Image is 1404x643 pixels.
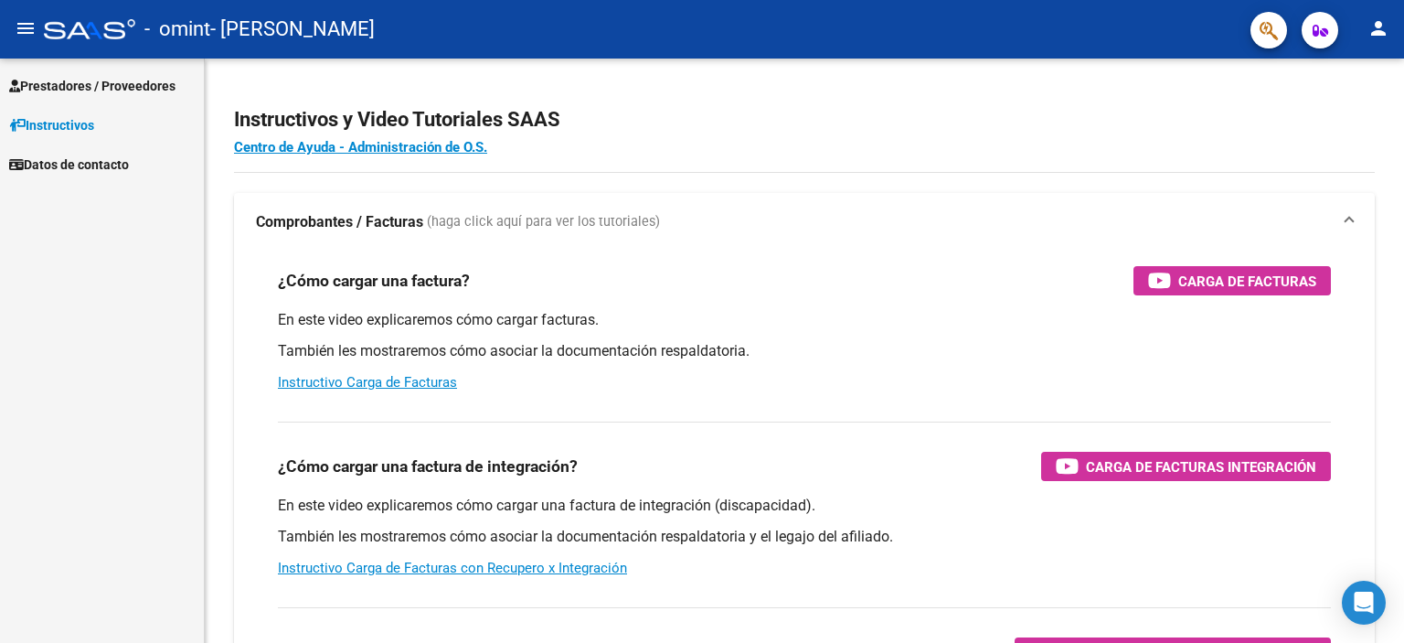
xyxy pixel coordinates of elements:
[234,139,487,155] a: Centro de Ayuda - Administración de O.S.
[256,212,423,232] strong: Comprobantes / Facturas
[9,115,94,135] span: Instructivos
[278,454,578,479] h3: ¿Cómo cargar una factura de integración?
[15,17,37,39] mat-icon: menu
[210,9,375,49] span: - [PERSON_NAME]
[1086,455,1316,478] span: Carga de Facturas Integración
[234,102,1375,137] h2: Instructivos y Video Tutoriales SAAS
[1178,270,1316,293] span: Carga de Facturas
[278,310,1331,330] p: En este video explicaremos cómo cargar facturas.
[1342,581,1386,625] div: Open Intercom Messenger
[1367,17,1389,39] mat-icon: person
[278,527,1331,547] p: También les mostraremos cómo asociar la documentación respaldatoria y el legajo del afiliado.
[234,193,1375,252] mat-expansion-panel-header: Comprobantes / Facturas (haga click aquí para ver los tutoriales)
[1133,266,1331,295] button: Carga de Facturas
[1041,452,1331,481] button: Carga de Facturas Integración
[278,268,470,294] h3: ¿Cómo cargar una factura?
[278,374,457,391] a: Instructivo Carga de Facturas
[9,155,129,175] span: Datos de contacto
[144,9,210,49] span: - omint
[278,496,1331,516] p: En este video explicaremos cómo cargar una factura de integración (discapacidad).
[278,560,627,576] a: Instructivo Carga de Facturas con Recupero x Integración
[278,341,1331,361] p: También les mostraremos cómo asociar la documentación respaldatoria.
[427,212,660,232] span: (haga click aquí para ver los tutoriales)
[9,76,175,96] span: Prestadores / Proveedores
